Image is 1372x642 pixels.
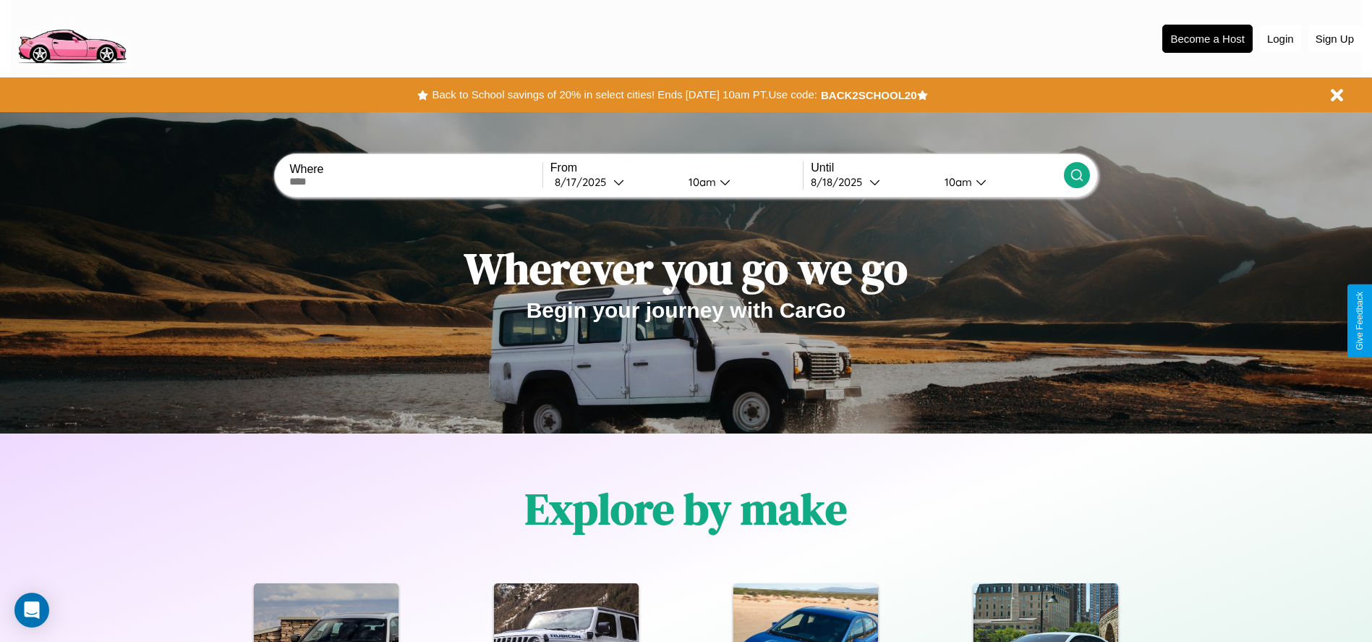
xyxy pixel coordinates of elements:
[677,174,804,190] button: 10am
[14,593,49,628] div: Open Intercom Messenger
[811,161,1063,174] label: Until
[1308,25,1361,52] button: Sign Up
[811,175,869,189] div: 8 / 18 / 2025
[1355,292,1365,350] div: Give Feedback
[428,85,820,105] button: Back to School savings of 20% in select cities! Ends [DATE] 10am PT.Use code:
[681,175,720,189] div: 10am
[550,161,803,174] label: From
[525,479,847,538] h1: Explore by make
[1162,25,1253,53] button: Become a Host
[289,163,542,176] label: Where
[1260,25,1301,52] button: Login
[937,175,976,189] div: 10am
[821,89,917,101] b: BACK2SCHOOL20
[933,174,1064,190] button: 10am
[550,174,677,190] button: 8/17/2025
[555,175,613,189] div: 8 / 17 / 2025
[11,7,132,67] img: logo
